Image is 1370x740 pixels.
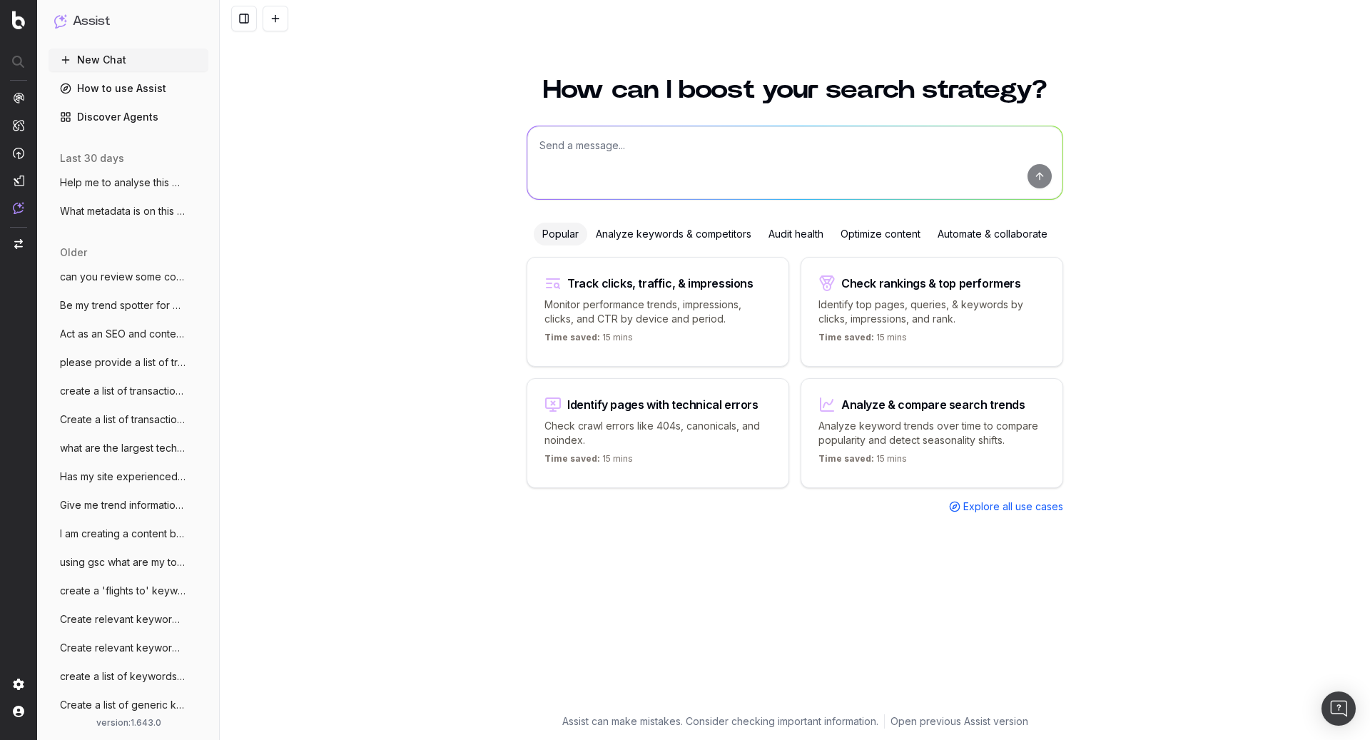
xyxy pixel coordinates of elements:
span: please provide a list of transactional k [60,355,186,370]
span: Time saved: [544,453,600,464]
button: create a 'flights to' keyword list and o [49,579,208,602]
button: create a list of transactional keywords [49,380,208,402]
img: Switch project [14,239,23,249]
button: Assist [54,11,203,31]
p: Analyze keyword trends over time to compare popularity and detect seasonality shifts. [818,419,1045,447]
span: can you review some content on this page [60,270,186,284]
span: older [60,245,87,260]
span: Create a list of generic keywords releva [60,698,186,712]
button: Create a list of transactional keywords [49,408,208,431]
span: using gsc what are my top performing key [60,555,186,569]
span: What metadata is on this page? [URL] [60,204,186,218]
img: Analytics [13,92,24,103]
a: How to use Assist [49,77,208,100]
button: Be my trend spotter for UHND (a notre da [49,294,208,317]
p: Monitor performance trends, impressions, clicks, and CTR by device and period. [544,298,771,326]
p: Identify top pages, queries, & keywords by clicks, impressions, and rank. [818,298,1045,326]
button: Create relevant keywords around flights [49,637,208,659]
p: 15 mins [818,332,907,349]
span: Has my site experienced a performance dr [60,470,186,484]
p: Assist can make mistakes. Consider checking important information. [562,714,878,729]
span: Time saved: [818,453,874,464]
div: Analyze keywords & competitors [587,223,760,245]
button: Give me trend information for [DOMAIN_NAME] [49,494,208,517]
div: Identify pages with technical errors [567,399,758,410]
span: Help me to analyse this page on the plus [60,176,186,190]
span: Create a list of transactional keywords [60,412,186,427]
div: Optimize content [832,223,929,245]
div: Analyze & compare search trends [841,399,1025,410]
button: Create a list of generic keywords releva [49,694,208,716]
span: what are the largest technical challenge [60,441,186,455]
p: Check crawl errors like 404s, canonicals, and noindex. [544,419,771,447]
button: create a list of keywords for [PERSON_NAME][DOMAIN_NAME] [49,665,208,688]
span: Create relevant keywords around flights [60,612,186,627]
p: 15 mins [544,453,633,470]
span: Explore all use cases [963,500,1063,514]
div: Popular [534,223,587,245]
span: Give me trend information for [DOMAIN_NAME] [60,498,186,512]
a: Open previous Assist version [890,714,1028,729]
img: Studio [13,175,24,186]
button: using gsc what are my top performing key [49,551,208,574]
img: My account [13,706,24,717]
div: Audit health [760,223,832,245]
button: What metadata is on this page? [URL] [49,200,208,223]
button: Has my site experienced a performance dr [49,465,208,488]
div: Track clicks, traffic, & impressions [567,278,753,289]
p: 15 mins [544,332,633,349]
button: please provide a list of transactional k [49,351,208,374]
button: Help me to analyse this page on the plus [49,171,208,194]
p: 15 mins [818,453,907,470]
div: Automate & collaborate [929,223,1056,245]
button: can you review some content on this page [49,265,208,288]
span: Time saved: [544,332,600,343]
span: create a list of transactional keywords [60,384,186,398]
img: Assist [13,202,24,214]
h1: Assist [73,11,110,31]
span: create a list of keywords for [PERSON_NAME][DOMAIN_NAME] [60,669,186,684]
span: Create relevant keywords around flights [60,641,186,655]
img: Setting [13,679,24,690]
img: Intelligence [13,119,24,131]
div: Check rankings & top performers [841,278,1021,289]
a: Explore all use cases [949,500,1063,514]
button: I am creating a content brief for holida [49,522,208,545]
span: last 30 days [60,151,124,166]
span: create a 'flights to' keyword list and o [60,584,186,598]
button: what are the largest technical challenge [49,437,208,460]
span: Time saved: [818,332,874,343]
span: I am creating a content brief for holida [60,527,186,541]
button: New Chat [49,49,208,71]
h1: How can I boost your search strategy? [527,77,1063,103]
img: Botify logo [12,11,25,29]
a: Discover Agents [49,106,208,128]
button: Create relevant keywords around flights [49,608,208,631]
img: Activation [13,147,24,159]
span: Be my trend spotter for UHND (a notre da [60,298,186,313]
div: version: 1.643.0 [54,717,203,729]
button: Act as an SEO and content expert. This a [49,323,208,345]
img: Assist [54,14,67,28]
div: Open Intercom Messenger [1321,691,1356,726]
span: Act as an SEO and content expert. This a [60,327,186,341]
